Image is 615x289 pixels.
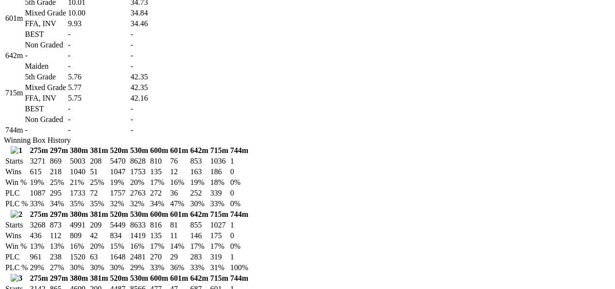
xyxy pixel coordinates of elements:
[130,72,181,82] td: 42.35
[170,178,189,187] td: 16%
[150,242,169,251] td: 17%
[49,146,68,155] th: 297m
[110,146,128,155] th: 520m
[129,220,148,230] td: 8633
[24,30,66,39] td: BEST
[189,188,208,198] td: 252
[24,83,66,92] td: Mixed Grade
[189,167,208,177] td: 163
[130,8,181,18] td: 34.84
[49,167,68,177] td: 218
[90,146,109,155] th: 381m
[230,156,249,166] td: 1
[67,83,129,92] td: 5.77
[5,51,23,61] td: 642m
[230,242,249,251] td: 0%
[67,40,129,50] td: -
[90,178,109,187] td: 25%
[24,19,66,29] td: FFA, INV
[130,30,181,39] td: -
[90,210,109,219] th: 381m
[150,210,169,219] th: 600m
[210,252,229,262] td: 319
[210,167,229,177] td: 186
[189,199,208,209] td: 30%
[189,156,208,166] td: 853
[130,104,181,114] td: -
[90,252,109,262] td: 63
[67,19,129,29] td: 9.93
[110,252,128,262] td: 1648
[129,199,148,209] td: 32%
[90,263,109,273] td: 30%
[189,210,208,219] th: 642m
[150,156,169,166] td: 810
[170,188,189,198] td: 36
[110,156,128,166] td: 5470
[24,40,66,50] td: Non Graded
[5,252,29,262] td: PLC
[130,40,181,50] td: -
[230,263,249,273] td: 100%
[170,167,189,177] td: 12
[69,242,88,251] td: 16%
[4,136,611,145] div: Winning Box History
[67,72,129,82] td: 5.76
[49,274,68,283] th: 297m
[30,146,48,155] th: 275m
[150,252,169,262] td: 270
[150,263,169,273] td: 33%
[90,231,109,241] td: 42
[150,188,169,198] td: 272
[230,178,249,187] td: 0%
[230,146,249,155] th: 744m
[11,146,22,155] img: 1
[189,252,208,262] td: 283
[170,199,189,209] td: 47%
[129,156,148,166] td: 8628
[67,30,129,39] td: -
[150,167,169,177] td: 135
[129,167,148,177] td: 1753
[189,178,208,187] td: 19%
[170,220,189,230] td: 81
[210,231,229,241] td: 175
[130,61,181,71] td: -
[210,199,229,209] td: 33%
[130,83,181,92] td: 42.35
[30,263,48,273] td: 29%
[129,210,148,219] th: 530m
[69,263,88,273] td: 30%
[170,210,189,219] th: 601m
[5,242,29,251] td: Win %
[90,242,109,251] td: 20%
[69,220,88,230] td: 4991
[24,125,66,135] td: -
[129,274,148,283] th: 530m
[5,220,29,230] td: Starts
[49,231,68,241] td: 112
[5,231,29,241] td: Wins
[230,167,249,177] td: 0
[210,242,229,251] td: 17%
[30,156,48,166] td: 3271
[230,199,249,209] td: 0%
[110,263,128,273] td: 30%
[69,167,88,177] td: 1040
[30,242,48,251] td: 13%
[67,61,129,71] td: -
[5,263,29,273] td: PLC %
[90,156,109,166] td: 208
[49,220,68,230] td: 873
[210,263,229,273] td: 31%
[69,252,88,262] td: 1520
[210,156,229,166] td: 1036
[69,188,88,198] td: 1733
[24,8,66,18] td: Mixed Grade
[30,231,48,241] td: 436
[69,210,88,219] th: 380m
[69,178,88,187] td: 21%
[110,231,128,241] td: 834
[67,8,129,18] td: 10.00
[30,178,48,187] td: 19%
